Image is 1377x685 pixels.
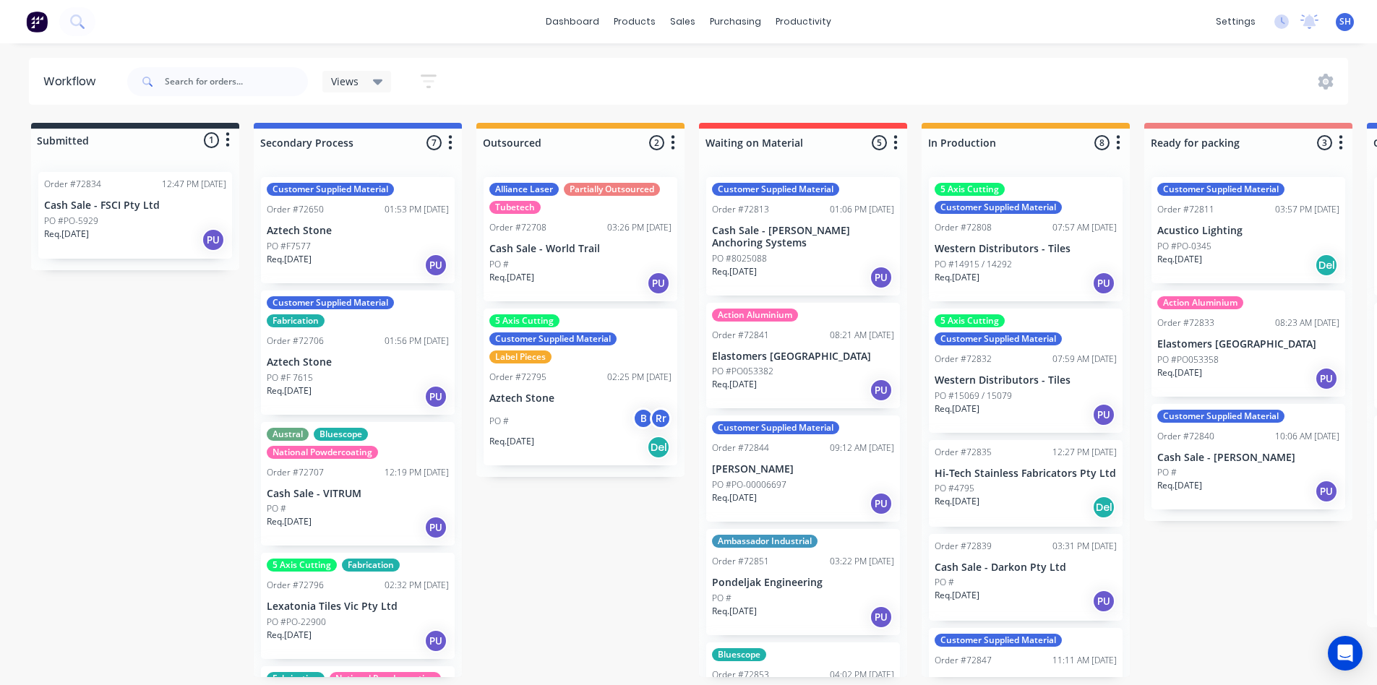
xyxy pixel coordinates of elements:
a: dashboard [539,11,606,33]
p: Req. [DATE] [935,495,979,508]
div: 10:06 AM [DATE] [1275,430,1339,443]
p: Acustico Lighting [1157,225,1339,237]
p: PO #8025088 [712,252,767,265]
div: 08:21 AM [DATE] [830,329,894,342]
div: Bluescope [712,648,766,661]
div: Bluescope [314,428,368,441]
div: Order #72834 [44,178,101,191]
div: Partially Outsourced [564,183,660,196]
div: 02:32 PM [DATE] [385,579,449,592]
div: Order #72847 [935,654,992,667]
div: PU [1092,272,1115,295]
div: Alliance Laser [489,183,559,196]
div: National Powdercoating [330,672,441,685]
div: Customer Supplied Material [1157,410,1284,423]
div: Fabrication [267,314,325,327]
div: Customer Supplied MaterialOrder #7284010:06 AM [DATE]Cash Sale - [PERSON_NAME]PO #Req.[DATE]PU [1151,404,1345,510]
div: Action Aluminium [712,309,798,322]
div: Action Aluminium [1157,296,1243,309]
p: Req. [DATE] [712,378,757,391]
p: Req. [DATE] [44,228,89,241]
div: Customer Supplied Material [935,634,1062,647]
div: Order #72839 [935,540,992,553]
div: Customer Supplied Material [935,201,1062,214]
p: PO #PO-00006697 [712,478,786,491]
div: Order #72707 [267,466,324,479]
p: Cash Sale - [PERSON_NAME] Anchoring Systems [712,225,894,249]
div: B [632,408,654,429]
p: PO # [1157,466,1177,479]
p: PO #PO053358 [1157,353,1219,366]
div: Customer Supplied Material [1157,183,1284,196]
span: Views [331,74,359,89]
div: PU [870,606,893,629]
div: 12:47 PM [DATE] [162,178,226,191]
p: Aztech Stone [489,392,672,405]
p: Pondeljak Engineering [712,577,894,589]
div: Order #72813 [712,203,769,216]
div: Customer Supplied MaterialFabricationOrder #7270601:56 PM [DATE]Aztech StonePO #F 7615Req.[DATE]PU [261,290,455,415]
div: purchasing [703,11,768,33]
div: 03:31 PM [DATE] [1052,540,1117,553]
p: Req. [DATE] [712,491,757,504]
div: 01:56 PM [DATE] [385,335,449,348]
div: Action AluminiumOrder #7284108:21 AM [DATE]Elastomers [GEOGRAPHIC_DATA]PO #PO053382Req.[DATE]PU [706,303,900,409]
p: Cash Sale - FSCI Pty Ltd [44,199,226,212]
div: Fabrication [267,672,325,685]
div: PU [1315,480,1338,503]
div: Customer Supplied Material [712,183,839,196]
img: Factory [26,11,48,33]
div: AustralBluescopeNational PowdercoatingOrder #7270712:19 PM [DATE]Cash Sale - VITRUMPO #Req.[DATE]PU [261,422,455,546]
p: PO #F 7615 [267,371,313,384]
div: Order #72811 [1157,203,1214,216]
p: Cash Sale - VITRUM [267,488,449,500]
div: Del [647,436,670,459]
p: Hi-Tech Stainless Fabricators Pty Ltd [935,468,1117,480]
div: Order #72832 [935,353,992,366]
div: Label Pieces [489,350,552,363]
p: Req. [DATE] [935,402,979,415]
p: PO # [489,415,509,428]
p: Western Distributors - Tiles [935,243,1117,255]
input: Search for orders... [165,67,308,96]
div: PU [870,492,893,515]
div: 12:27 PM [DATE] [1052,446,1117,459]
p: PO #PO-5929 [44,215,98,228]
div: Austral [267,428,309,441]
p: Cash Sale - Darkon Pty Ltd [935,561,1117,574]
div: PU [424,516,447,539]
div: 04:02 PM [DATE] [830,668,894,681]
div: PU [1092,590,1115,613]
div: 07:57 AM [DATE] [1052,221,1117,234]
div: PU [1092,403,1115,426]
div: 01:06 PM [DATE] [830,203,894,216]
p: [PERSON_NAME] [712,463,894,475]
div: Ambassador Industrial [712,535,818,548]
p: PO #F7577 [267,240,311,253]
div: Order #72708 [489,221,546,234]
div: 5 Axis Cutting [935,183,1005,196]
div: Customer Supplied Material [712,421,839,434]
span: SH [1339,15,1351,28]
p: Aztech Stone [267,356,449,369]
p: Req. [DATE] [935,589,979,602]
div: Ambassador IndustrialOrder #7285103:22 PM [DATE]Pondeljak EngineeringPO #Req.[DATE]PU [706,529,900,635]
p: Cash Sale - [PERSON_NAME] [1157,452,1339,464]
p: PO #PO-22900 [267,616,326,629]
div: 09:12 AM [DATE] [830,441,894,454]
p: Req. [DATE] [489,435,534,448]
p: Req. [DATE] [1157,479,1202,492]
div: 08:23 AM [DATE] [1275,316,1339,329]
p: PO # [712,592,732,605]
p: Elastomers [GEOGRAPHIC_DATA] [1157,338,1339,350]
div: Fabrication [342,559,400,572]
p: PO #PO053382 [712,365,773,378]
div: Order #72853 [712,668,769,681]
div: PU [1315,367,1338,390]
div: Customer Supplied MaterialOrder #7284409:12 AM [DATE][PERSON_NAME]PO #PO-00006697Req.[DATE]PU [706,415,900,522]
p: PO # [489,258,509,271]
div: Customer Supplied MaterialOrder #7281301:06 PM [DATE]Cash Sale - [PERSON_NAME] Anchoring SystemsP... [706,177,900,296]
p: Req. [DATE] [1157,366,1202,379]
div: Action AluminiumOrder #7283308:23 AM [DATE]Elastomers [GEOGRAPHIC_DATA]PO #PO053358Req.[DATE]PU [1151,290,1345,397]
div: 5 Axis Cutting [489,314,559,327]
